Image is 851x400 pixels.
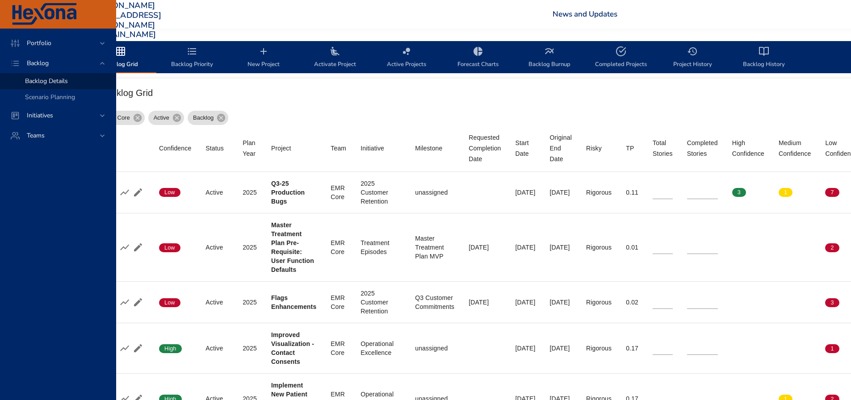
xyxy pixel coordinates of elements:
span: 3 [732,188,746,196]
div: EMR Core [331,339,346,357]
div: Sort [626,143,634,154]
span: Portfolio [20,39,59,47]
div: Original End Date [550,132,572,164]
div: Confidence [159,143,191,154]
span: 1 [825,345,839,353]
div: Risky [586,143,602,154]
span: Activate Project [305,46,365,70]
div: Rigorous [586,188,612,197]
span: Low [159,299,180,307]
h3: [PERSON_NAME][EMAIL_ADDRESS][PERSON_NAME][DOMAIN_NAME] [89,1,161,39]
div: 2025 [243,298,257,307]
div: 2025 Customer Retention [361,289,401,316]
span: 2 [825,244,839,252]
div: Rigorous [586,344,612,353]
button: Show Burnup [118,186,131,199]
div: [DATE] [550,188,572,197]
span: Backlog Priority [162,46,222,70]
span: Backlog History [734,46,794,70]
div: Milestone [415,143,442,154]
div: [DATE] [469,243,501,252]
span: High [159,345,182,353]
div: EMR Core [331,293,346,311]
b: Master Treatment Plan Pre-Requisite: User Function Defaults [271,221,314,273]
div: High Confidence [732,137,764,159]
div: EMR Core [331,238,346,256]
div: Rigorous [586,298,612,307]
span: Backlog Grid [90,46,151,70]
span: Low [159,244,180,252]
div: Sort [271,143,291,154]
span: Scenario Planning [25,93,75,101]
div: Start Date [516,137,536,159]
button: Show Burnup [118,241,131,254]
span: Teams [20,131,52,140]
div: [DATE] [516,298,536,307]
img: Hexona [11,3,78,25]
div: 0.02 [626,298,638,307]
span: Status [205,143,228,154]
div: Sort [687,137,718,159]
div: Backlog [188,111,228,125]
div: Master Treatment Plan MVP [415,234,454,261]
div: Active [205,188,228,197]
div: Status [205,143,224,154]
span: Initiatives [20,111,60,120]
div: Sort [586,143,602,154]
div: Sort [516,137,536,159]
span: 3 [825,299,839,307]
span: Active Projects [376,46,437,70]
div: Sort [779,137,811,159]
div: [DATE] [516,188,536,197]
span: Backlog Burnup [519,46,580,70]
b: Q3-25 Production Bugs [271,180,305,205]
button: Edit Project Details [131,186,145,199]
div: unassigned [415,344,454,353]
div: Sort [469,132,501,164]
div: [DATE] [550,243,572,252]
div: Sort [331,143,346,154]
div: Rigorous [586,243,612,252]
button: Show Burnup [118,296,131,309]
div: Operational Excellence [361,339,401,357]
div: TP [626,143,634,154]
span: Project [271,143,316,154]
span: TP [626,143,638,154]
span: 0 [779,345,792,353]
button: Edit Project Details [131,241,145,254]
div: Plan Year [243,137,257,159]
div: [DATE] [469,298,501,307]
div: 2025 Customer Retention [361,179,401,206]
span: Backlog [188,113,219,122]
div: Sort [653,137,673,159]
div: Active [205,298,228,307]
a: News and Updates [553,9,617,19]
button: Edit Project Details [131,342,145,355]
b: Improved Visualization - Contact Consents [271,331,314,365]
span: Requested Completion Date [469,132,501,164]
span: Completed Projects [591,46,651,70]
div: Active [205,344,228,353]
div: [DATE] [550,298,572,307]
div: Team [331,143,346,154]
div: Sort [415,143,442,154]
div: Initiative [361,143,384,154]
span: Project History [662,46,723,70]
div: 2025 [243,243,257,252]
div: 0.11 [626,188,638,197]
span: 0 [732,345,746,353]
div: Completed Stories [687,137,718,159]
div: Sort [361,143,384,154]
span: Initiative [361,143,401,154]
span: Low [159,188,180,196]
div: 0.17 [626,344,638,353]
div: [DATE] [516,243,536,252]
span: Total Stories [653,137,673,159]
div: 2025 [243,188,257,197]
